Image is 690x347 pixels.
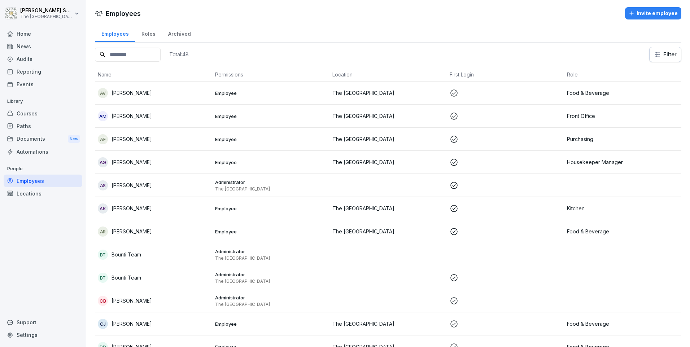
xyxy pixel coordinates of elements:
[332,205,444,212] p: The [GEOGRAPHIC_DATA]
[98,250,108,260] div: BT
[106,9,141,18] h1: Employees
[567,135,678,143] p: Purchasing
[68,135,80,143] div: New
[20,8,73,14] p: [PERSON_NAME] Savill
[112,297,152,304] p: [PERSON_NAME]
[215,186,327,192] p: The [GEOGRAPHIC_DATA]
[332,158,444,166] p: The [GEOGRAPHIC_DATA]
[567,320,678,328] p: Food & Beverage
[215,205,327,212] p: Employee
[95,24,135,42] a: Employees
[332,89,444,97] p: The [GEOGRAPHIC_DATA]
[112,135,152,143] p: [PERSON_NAME]
[98,157,108,167] div: AG
[447,68,564,82] th: First Login
[112,320,152,328] p: [PERSON_NAME]
[625,7,681,19] button: Invite employee
[112,228,152,235] p: [PERSON_NAME]
[135,24,162,42] a: Roles
[215,113,327,119] p: Employee
[332,228,444,235] p: The [GEOGRAPHIC_DATA]
[567,205,678,212] p: Kitchen
[98,273,108,283] div: BT
[112,158,152,166] p: [PERSON_NAME]
[98,180,108,190] div: AS
[4,40,82,53] a: News
[112,181,152,189] p: [PERSON_NAME]
[212,68,329,82] th: Permissions
[215,255,327,261] p: The [GEOGRAPHIC_DATA]
[567,112,678,120] p: Front Office
[329,68,447,82] th: Location
[332,320,444,328] p: The [GEOGRAPHIC_DATA]
[4,175,82,187] a: Employees
[98,319,108,329] div: CJ
[567,228,678,235] p: Food & Beverage
[98,203,108,214] div: AK
[567,158,678,166] p: Housekeeper Manager
[332,135,444,143] p: The [GEOGRAPHIC_DATA]
[4,316,82,329] div: Support
[215,294,327,301] p: Administrator
[98,88,108,98] div: AV
[112,112,152,120] p: [PERSON_NAME]
[4,120,82,132] a: Paths
[4,78,82,91] a: Events
[4,96,82,107] p: Library
[4,132,82,146] a: DocumentsNew
[95,68,212,82] th: Name
[654,51,677,58] div: Filter
[4,132,82,146] div: Documents
[4,163,82,175] p: People
[215,159,327,166] p: Employee
[629,9,678,17] div: Invite employee
[112,205,152,212] p: [PERSON_NAME]
[215,302,327,307] p: The [GEOGRAPHIC_DATA]
[332,112,444,120] p: The [GEOGRAPHIC_DATA]
[215,321,327,327] p: Employee
[112,274,141,281] p: Bounti Team
[567,89,678,97] p: Food & Beverage
[215,90,327,96] p: Employee
[650,47,681,62] button: Filter
[98,111,108,121] div: AM
[162,24,197,42] a: Archived
[215,248,327,255] p: Administrator
[215,136,327,142] p: Employee
[215,278,327,284] p: The [GEOGRAPHIC_DATA]
[4,329,82,341] a: Settings
[215,271,327,278] p: Administrator
[215,179,327,185] p: Administrator
[98,227,108,237] div: AR
[98,296,108,306] div: CB
[564,68,681,82] th: Role
[215,228,327,235] p: Employee
[169,51,189,58] p: Total: 48
[112,89,152,97] p: [PERSON_NAME]
[4,53,82,65] a: Audits
[4,65,82,78] a: Reporting
[4,107,82,120] a: Courses
[4,145,82,158] a: Automations
[4,27,82,40] a: Home
[4,187,82,200] a: Locations
[112,251,141,258] p: Bounti Team
[98,134,108,144] div: AF
[20,14,73,19] p: The [GEOGRAPHIC_DATA]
